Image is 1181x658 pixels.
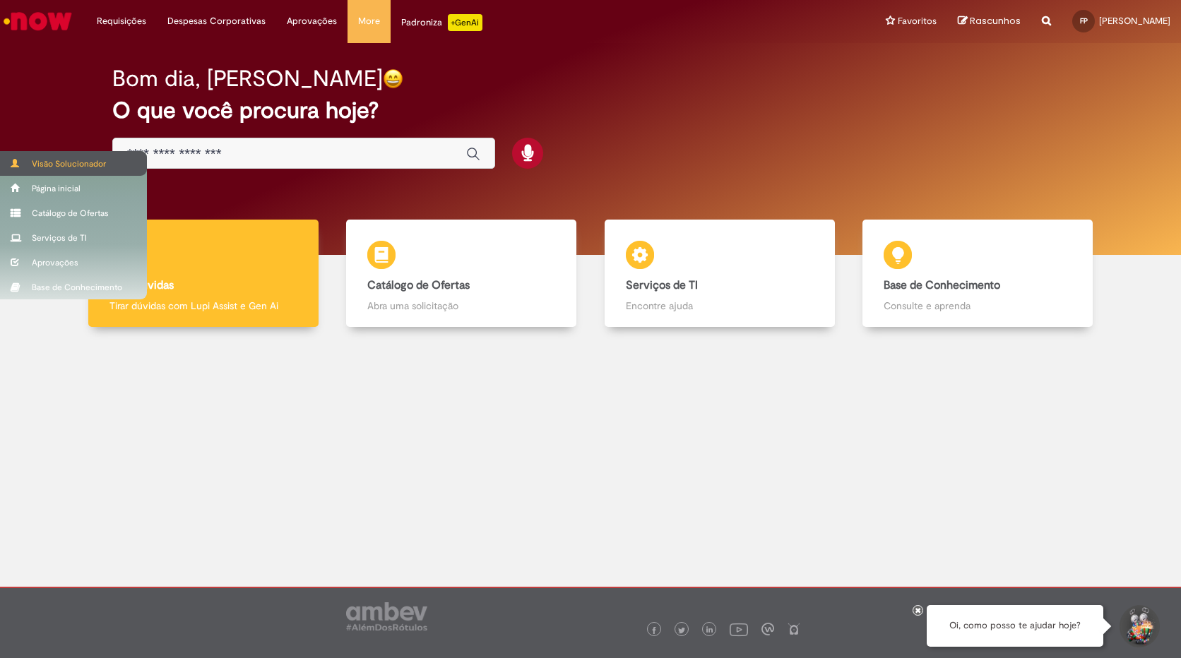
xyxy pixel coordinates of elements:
span: Favoritos [898,14,937,28]
span: Aprovações [287,14,337,28]
button: Iniciar Conversa de Suporte [1117,605,1160,647]
img: ServiceNow [1,7,74,35]
a: Base de Conhecimento Consulte e aprenda [849,220,1108,328]
img: logo_footer_linkedin.png [706,626,713,635]
a: Rascunhos [958,15,1021,28]
span: More [358,14,380,28]
p: Abra uma solicitação [367,299,555,313]
p: Consulte e aprenda [884,299,1072,313]
img: logo_footer_ambev_rotulo_gray.png [346,602,427,630]
a: Serviços de TI Encontre ajuda [590,220,849,328]
span: Requisições [97,14,146,28]
img: logo_footer_youtube.png [730,620,748,638]
b: Serviços de TI [626,278,698,292]
span: Despesas Corporativas [167,14,266,28]
h2: O que você procura hoje? [112,98,1069,123]
b: Tirar dúvidas [109,278,174,292]
div: Padroniza [401,14,482,31]
span: FP [1080,16,1088,25]
p: +GenAi [448,14,482,31]
a: Tirar dúvidas Tirar dúvidas com Lupi Assist e Gen Ai [74,220,333,328]
a: Catálogo de Ofertas Abra uma solicitação [333,220,591,328]
b: Catálogo de Ofertas [367,278,470,292]
span: [PERSON_NAME] [1099,15,1170,27]
b: Base de Conhecimento [884,278,1000,292]
h2: Bom dia, [PERSON_NAME] [112,66,383,91]
div: Oi, como posso te ajudar hoje? [927,605,1103,647]
img: logo_footer_twitter.png [678,627,685,634]
img: logo_footer_workplace.png [761,623,774,635]
p: Tirar dúvidas com Lupi Assist e Gen Ai [109,299,297,313]
img: logo_footer_naosei.png [788,623,800,635]
img: logo_footer_facebook.png [651,627,658,634]
span: Rascunhos [970,14,1021,28]
img: happy-face.png [383,68,403,89]
p: Encontre ajuda [626,299,814,313]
